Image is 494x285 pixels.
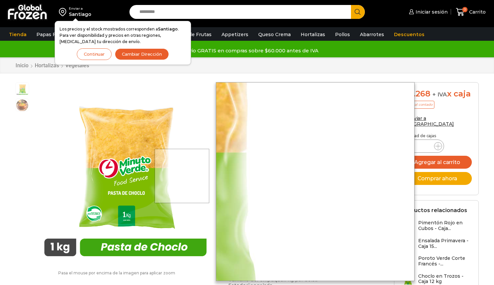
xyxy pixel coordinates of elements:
[401,89,472,99] div: x caja
[16,99,29,112] span: pastel-de-choclo
[407,5,448,19] a: Iniciar sesión
[418,273,472,285] h3: Choclo en Trozos - Caja 12 kg
[416,142,429,151] input: Product quantity
[297,28,328,41] a: Hortalizas
[432,91,447,98] span: + IVA
[401,220,472,234] a: Pimentón Rojo en Cubos - Caja...
[158,27,178,31] strong: Santiago
[332,28,353,41] a: Pollos
[59,6,69,18] img: address-field-icon.svg
[6,28,30,41] a: Tienda
[69,11,91,18] div: Santiago
[65,62,89,69] a: Vegetales
[418,238,472,249] h3: Ensalada Primavera - Caja 15...
[418,256,472,267] h3: Poroto Verde Corte Francés -...
[462,7,468,12] span: 0
[170,28,215,41] a: Pulpa de Frutas
[15,62,29,69] a: Inicio
[401,134,472,138] p: Cantidad de cajas
[414,9,448,15] span: Iniciar sesión
[401,238,472,252] a: Ensalada Primavera - Caja 15...
[115,48,169,60] button: Cambiar Dirección
[391,28,428,41] a: Descuentos
[401,207,467,213] h2: Productos relacionados
[418,220,472,231] h3: Pimentón Rojo en Cubos - Caja...
[357,28,387,41] a: Abarrotes
[401,89,430,98] bdi: 16.268
[468,9,486,15] span: Carrito
[401,101,434,109] p: Precio al contado
[255,28,294,41] a: Queso Crema
[401,172,472,185] button: Comprar ahora
[454,4,487,20] a: 0 Carrito
[401,156,472,169] button: Agregar al carrito
[16,83,29,96] span: pastelera de choclo
[15,271,219,275] p: Pasa el mouse por encima de la imagen para aplicar zoom
[33,28,70,41] a: Papas Fritas
[34,62,59,69] a: Hortalizas
[77,48,112,60] button: Continuar
[15,62,89,69] nav: Breadcrumb
[69,6,91,11] div: Enviar a
[60,26,186,45] p: Los precios y el stock mostrados corresponden a . Para ver disponibilidad y precios en otras regi...
[351,5,365,19] button: Search button
[401,115,454,127] a: Enviar a [GEOGRAPHIC_DATA]
[401,256,472,270] a: Poroto Verde Corte Francés -...
[218,28,252,41] a: Appetizers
